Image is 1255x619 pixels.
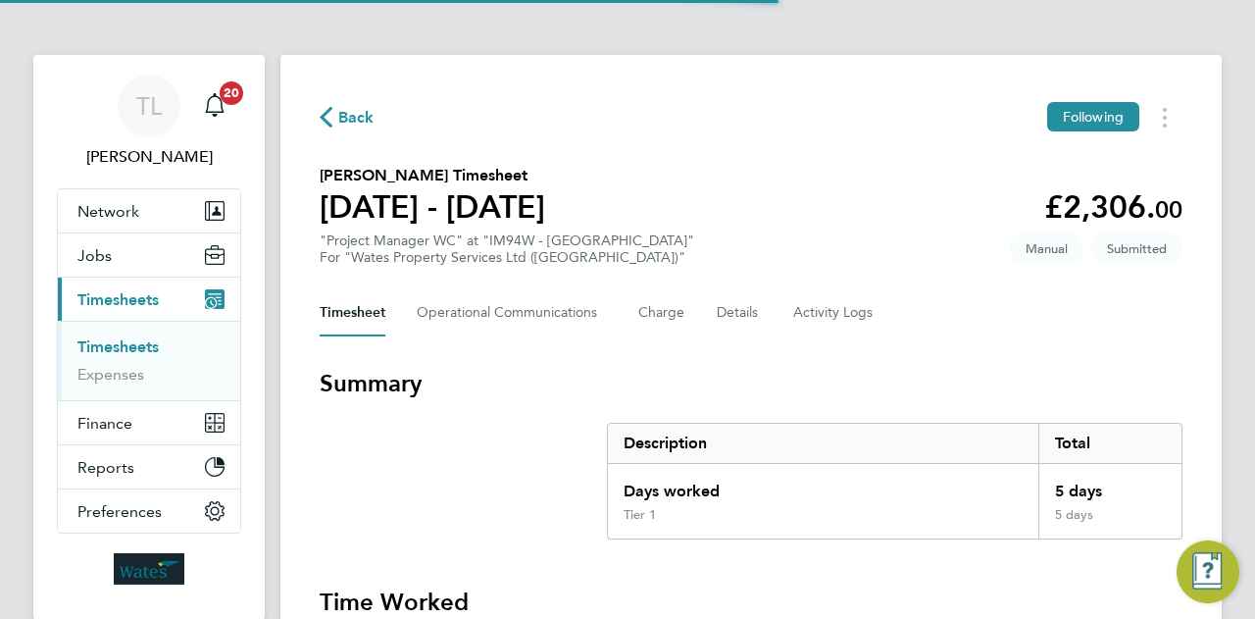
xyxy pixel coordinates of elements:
[77,414,132,433] span: Finance
[793,289,876,336] button: Activity Logs
[1047,102,1139,131] button: Following
[77,202,139,221] span: Network
[77,365,144,384] a: Expenses
[1091,232,1182,265] span: This timesheet is Submitted.
[77,502,162,521] span: Preferences
[320,587,1182,618] h3: Time Worked
[58,321,240,400] div: Timesheets
[338,106,375,129] span: Back
[608,464,1038,507] div: Days worked
[417,289,607,336] button: Operational Communications
[624,507,656,523] div: Tier 1
[77,458,134,477] span: Reports
[77,337,159,356] a: Timesheets
[114,553,184,585] img: wates-logo-retina.png
[77,290,159,309] span: Timesheets
[607,423,1182,540] div: Summary
[320,289,385,336] button: Timesheet
[57,75,241,169] a: TL[PERSON_NAME]
[220,81,243,105] span: 20
[320,164,545,187] h2: [PERSON_NAME] Timesheet
[1038,507,1181,539] div: 5 days
[77,246,112,265] span: Jobs
[1038,464,1181,507] div: 5 days
[320,368,1182,399] h3: Summary
[58,401,240,444] button: Finance
[320,187,545,227] h1: [DATE] - [DATE]
[1038,424,1181,463] div: Total
[608,424,1038,463] div: Description
[58,445,240,489] button: Reports
[58,278,240,321] button: Timesheets
[320,232,694,266] div: "Project Manager WC" at "IM94W - [GEOGRAPHIC_DATA]"
[320,249,694,266] div: For "Wates Property Services Ltd ([GEOGRAPHIC_DATA])"
[57,145,241,169] span: Tom Langley
[58,490,240,533] button: Preferences
[1155,195,1182,224] span: 00
[1177,541,1239,603] button: Engage Resource Center
[638,289,685,336] button: Charge
[717,289,762,336] button: Details
[1044,188,1182,226] app-decimal: £2,306.
[1147,102,1182,132] button: Timesheets Menu
[195,75,234,137] a: 20
[1010,232,1083,265] span: This timesheet was manually created.
[57,553,241,585] a: Go to home page
[58,233,240,277] button: Jobs
[136,93,162,119] span: TL
[320,105,375,129] button: Back
[58,189,240,232] button: Network
[1063,108,1124,126] span: Following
